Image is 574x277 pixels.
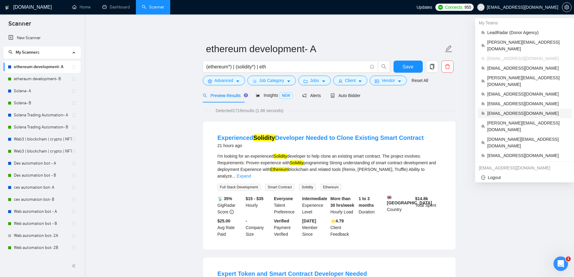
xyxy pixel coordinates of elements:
li: Dex automation bot - B [4,169,80,181]
span: 1 [566,257,571,261]
span: [PERSON_NAME][EMAIL_ADDRESS][DOMAIN_NAME] [487,39,568,52]
img: logo [5,3,9,12]
span: holder [71,77,76,81]
a: cex automation bot- A [14,181,71,194]
b: [DATE] [302,219,316,223]
b: $15 - $35 [246,196,263,201]
span: team [481,154,485,157]
li: Solana Trading Automation- B [4,121,80,133]
span: Auto Bidder [331,93,360,98]
div: Country [386,195,414,215]
a: ExperiencedSolidityDeveloper Needed to Clone Existing Smart Contract [218,134,424,141]
span: team [481,102,485,105]
span: [EMAIL_ADDRESS][DOMAIN_NAME] [487,110,568,117]
b: [GEOGRAPHIC_DATA] [387,195,432,205]
span: team [481,79,485,83]
span: edit [445,45,453,53]
div: My Teams [475,18,574,28]
div: I'm looking for an experienced developer to help clone an existing smart contract. The project in... [218,153,441,179]
a: Expand [237,174,251,178]
li: Solana- A [4,85,80,97]
li: Solana Trading Automation- A [4,109,80,121]
span: Client [345,77,356,84]
b: Intermediate [302,196,327,201]
span: search [378,64,390,69]
span: Preview Results [203,93,246,98]
span: team [481,57,485,60]
button: barsJob Categorycaret-down [247,76,296,85]
button: idcardVendorcaret-down [370,76,406,85]
div: Avg Rate Paid [216,218,245,238]
li: Web automation bot - A [4,206,80,218]
span: caret-down [397,79,402,83]
span: holder [71,245,76,250]
a: Web automation bot - B [14,218,71,230]
span: [EMAIL_ADDRESS][DOMAIN_NAME] [487,100,568,107]
span: Job Category [259,77,284,84]
a: Solana- A [14,85,71,97]
a: cex automation bot- B [14,194,71,206]
input: Scanner name... [206,41,444,56]
span: Solidity [299,184,316,190]
span: Insights [256,93,293,98]
span: team [481,141,485,144]
a: ethereum development- A [14,61,71,73]
span: delete [442,64,453,69]
span: bars [252,79,257,83]
div: Tooltip anchor [243,93,249,98]
li: Web automation bot- 2A [4,230,80,242]
span: holder [71,185,76,190]
a: homeHome [72,5,90,10]
a: Dex automation bot - B [14,169,71,181]
span: team [481,112,485,115]
li: Solana- B [4,97,80,109]
a: Web automation bot- 2A [14,230,71,242]
button: userClientcaret-down [333,76,368,85]
span: LeadRadar (Donor Agency) [487,29,568,36]
div: dima.mirov@gigradar.io [475,163,574,173]
div: Payment Verified [273,218,301,238]
span: Save [403,63,413,71]
span: holder [71,89,76,93]
span: My Scanners [8,50,39,55]
span: team [481,124,485,128]
span: team [481,31,485,34]
span: holder [71,209,76,214]
a: New Scanner [8,32,76,44]
li: cex automation bot- A [4,181,80,194]
a: setting [562,5,572,10]
li: ethereum development- B [4,73,80,85]
button: copy [426,61,438,73]
li: Web automation bot- 3A [4,254,80,266]
span: ... [232,174,236,178]
span: 955 [464,4,471,11]
span: info-circle [230,210,234,214]
span: [EMAIL_ADDRESS][DOMAIN_NAME] [487,65,568,71]
img: 🇬🇧 [387,195,391,200]
span: NEW [279,92,293,99]
li: Dex automation bot - A [4,157,80,169]
b: More than 30 hrs/week [331,196,354,208]
button: settingAdvancedcaret-down [203,76,245,85]
b: Verified [274,219,289,223]
div: GigRadar Score [216,195,245,215]
span: caret-down [236,79,240,83]
span: holder [71,221,76,226]
input: Search Freelance Jobs... [206,63,367,71]
li: Web3 | blockchain | crypto | NFT | erc20 | dapp on title- B [4,145,80,157]
span: team [481,66,485,70]
div: Client Feedback [329,218,358,238]
span: area-chart [256,93,260,97]
b: - [246,219,247,223]
span: Alerts [302,93,321,98]
a: Web automation bot - A [14,206,71,218]
button: Save [394,61,423,73]
div: Talent Preference [273,195,301,215]
mark: Ethereum [270,167,289,172]
a: ethereum development- B [14,73,71,85]
li: ethereum development- A [4,61,80,73]
span: double-left [72,263,78,269]
a: Web3 | blockchain | crypto | NFT | erc20 | [PERSON_NAME] on title- A [14,133,71,145]
span: Advanced [215,77,233,84]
